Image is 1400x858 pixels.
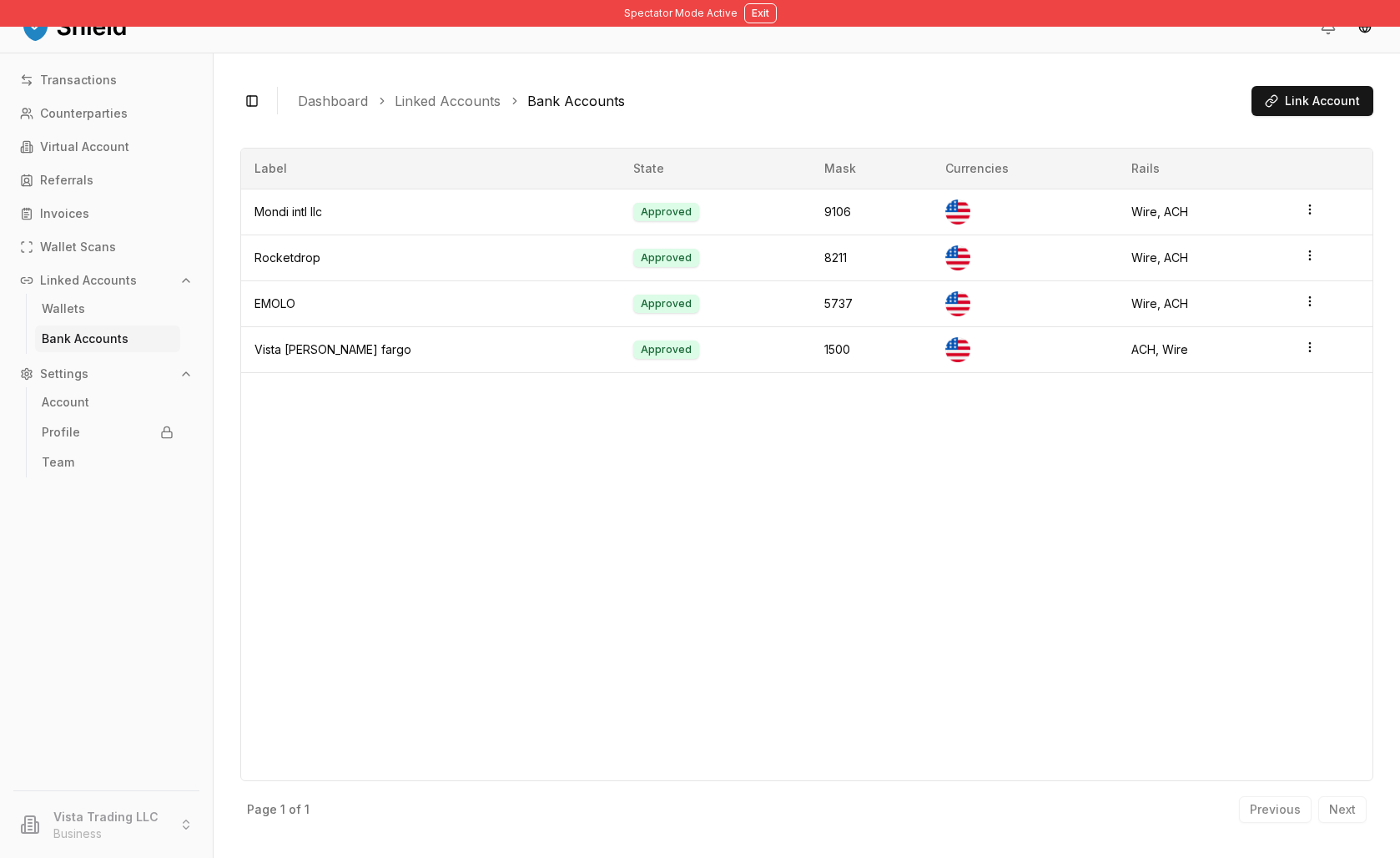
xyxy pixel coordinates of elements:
a: Team [35,449,180,476]
a: Linked Accounts [395,91,501,111]
p: 1 [280,804,285,815]
p: Linked Accounts [40,275,137,286]
div: Wire, ACH [1131,204,1277,220]
a: Account [35,389,180,416]
a: Bank Accounts [35,326,180,352]
th: State [620,149,811,189]
div: ACH, Wire [1131,341,1277,358]
td: 1500 [811,326,931,372]
div: Wire, ACH [1131,250,1277,266]
a: Bank Accounts [527,91,625,111]
a: Wallet Scans [13,234,199,260]
span: Link Account [1285,93,1360,109]
a: Dashboard [298,91,368,111]
button: Settings [13,361,199,387]
a: Wallets [35,295,180,322]
a: Referrals [13,167,199,194]
td: Mondi intl llc [241,189,620,235]
th: Rails [1118,149,1290,189]
p: Wallet Scans [40,241,116,253]
th: Mask [811,149,931,189]
a: Invoices [13,200,199,227]
p: Invoices [40,208,89,220]
button: Link Account [1251,86,1373,116]
a: Profile [35,419,180,446]
img: US Dollar [945,291,970,316]
span: Spectator Mode Active [624,7,738,20]
p: Team [42,457,74,468]
p: Page [247,804,277,815]
div: Wire, ACH [1131,295,1277,312]
a: Counterparties [13,100,199,127]
p: Virtual Account [40,141,129,153]
nav: breadcrumb [298,91,1238,111]
td: 9106 [811,189,931,235]
p: Settings [40,368,88,380]
p: Counterparties [40,108,128,119]
p: of [289,804,301,815]
img: US Dollar [945,337,970,362]
td: 8211 [811,235,931,280]
img: US Dollar [945,199,970,225]
th: Label [241,149,620,189]
td: Vista [PERSON_NAME] fargo [241,326,620,372]
a: Virtual Account [13,134,199,160]
button: Linked Accounts [13,267,199,294]
button: Exit [744,3,777,23]
td: EMOLO [241,280,620,326]
p: Account [42,396,89,408]
p: Bank Accounts [42,333,128,345]
p: Profile [42,426,80,438]
td: 5737 [811,280,931,326]
p: 1 [305,804,310,815]
p: Referrals [40,174,93,186]
td: Rocketdrop [241,235,620,280]
th: Currencies [932,149,1118,189]
a: Transactions [13,67,199,93]
img: US Dollar [945,245,970,270]
p: Transactions [40,74,117,86]
p: Wallets [42,303,85,315]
